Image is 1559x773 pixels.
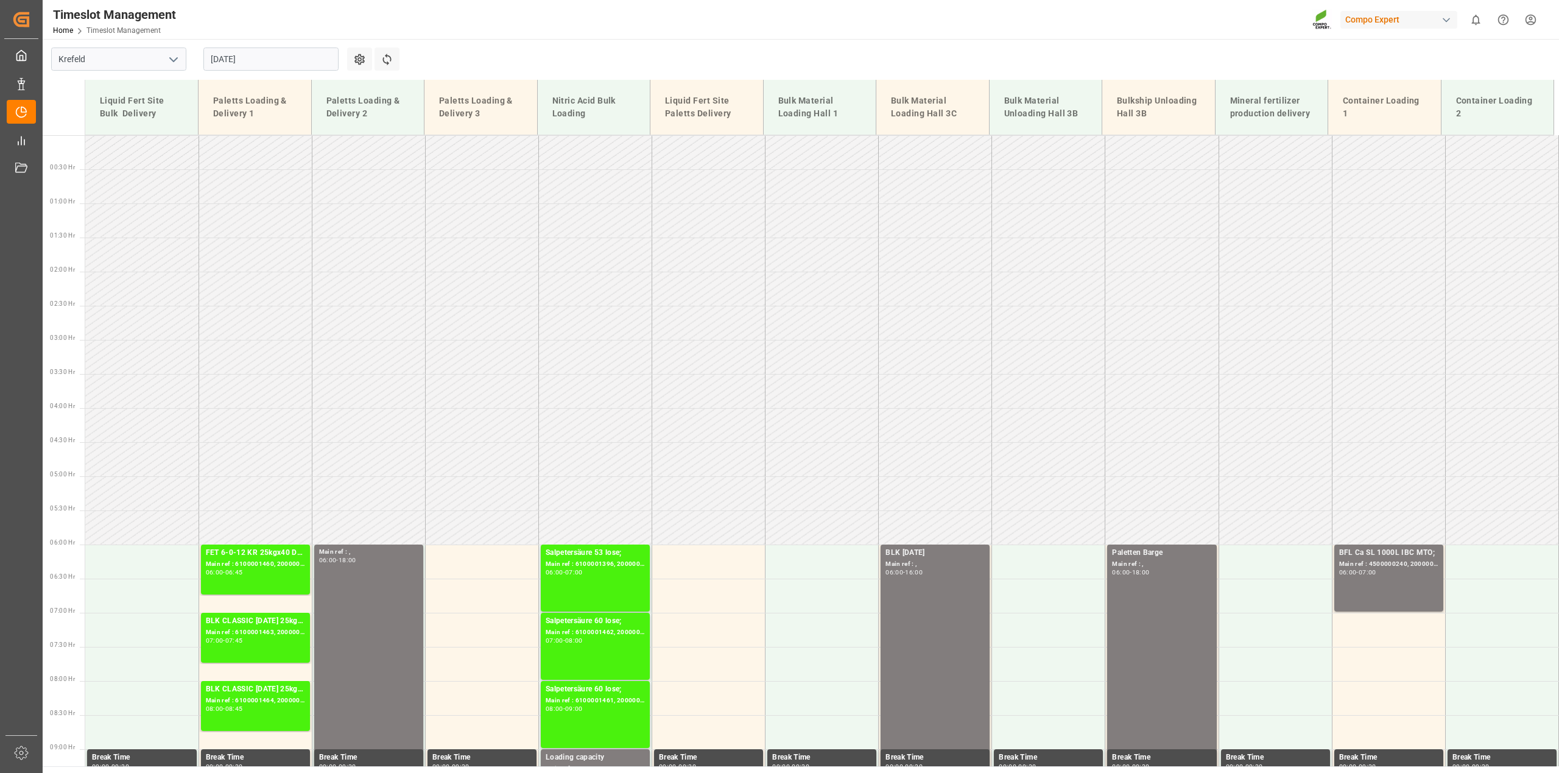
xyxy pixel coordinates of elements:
[110,764,111,769] div: -
[50,573,75,580] span: 06:30 Hr
[546,547,645,559] div: Salpetersäure 53 lose;
[50,676,75,682] span: 08:00 Hr
[563,706,565,711] div: -
[1112,752,1211,764] div: Break Time
[772,764,790,769] div: 09:00
[164,50,182,69] button: open menu
[885,570,903,575] div: 06:00
[225,764,243,769] div: 09:30
[1130,570,1131,575] div: -
[111,764,129,769] div: 09:30
[50,198,75,205] span: 01:00 Hr
[1339,559,1438,570] div: Main ref : 4500000240, 2000000190;
[206,752,305,764] div: Break Time
[1132,570,1150,575] div: 18:00
[223,638,225,643] div: -
[886,90,979,125] div: Bulk Material Loading Hall 3C
[336,557,338,563] div: -
[50,641,75,648] span: 07:30 Hr
[659,764,677,769] div: 09:00
[92,764,110,769] div: 09:00
[53,26,73,35] a: Home
[203,48,339,71] input: DD.MM.YYYY
[563,570,565,575] div: -
[546,706,563,711] div: 08:00
[223,764,225,769] div: -
[792,764,809,769] div: 09:30
[547,90,641,125] div: Nitric Acid Bulk Loading
[225,570,243,575] div: 06:45
[50,471,75,478] span: 05:00 Hr
[885,547,985,559] div: BLK [DATE]
[1018,764,1036,769] div: 09:30
[677,764,678,769] div: -
[1339,752,1438,764] div: Break Time
[1452,752,1552,764] div: Break Time
[50,744,75,750] span: 09:00 Hr
[339,557,356,563] div: 18:00
[546,638,563,643] div: 07:00
[790,764,792,769] div: -
[1339,547,1438,559] div: BFL Ca SL 1000L IBC MTO;
[885,764,903,769] div: 09:00
[1490,6,1517,34] button: Help Center
[50,710,75,716] span: 08:30 Hr
[1245,764,1263,769] div: 09:30
[452,764,470,769] div: 09:30
[546,559,645,570] div: Main ref : 6100001396, 2000001215;
[1112,547,1211,559] div: Paletten Barge
[434,90,527,125] div: Paletts Loading & Delivery 3
[1016,764,1018,769] div: -
[206,696,305,706] div: Main ref : 6100001464, 2000001283;
[206,764,223,769] div: 09:00
[1472,764,1490,769] div: 09:30
[336,764,338,769] div: -
[223,570,225,575] div: -
[206,559,305,570] div: Main ref : 6100001460, 2000001275;
[565,706,583,711] div: 09:00
[50,232,75,239] span: 01:30 Hr
[319,752,418,764] div: Break Time
[432,752,532,764] div: Break Time
[50,437,75,443] span: 04:30 Hr
[903,764,905,769] div: -
[1226,752,1325,764] div: Break Time
[319,764,337,769] div: 09:00
[1112,570,1130,575] div: 06:00
[546,752,645,764] div: Loading capacity
[225,638,243,643] div: 07:45
[546,696,645,706] div: Main ref : 6100001461, 2000001280;
[772,752,871,764] div: Break Time
[1243,764,1245,769] div: -
[999,90,1093,125] div: Bulk Material Unloading Hall 3B
[1470,764,1472,769] div: -
[92,752,192,764] div: Break Time
[50,300,75,307] span: 02:30 Hr
[1340,11,1457,29] div: Compo Expert
[1340,8,1462,31] button: Compo Expert
[999,764,1016,769] div: 09:00
[565,570,583,575] div: 07:00
[50,403,75,409] span: 04:00 Hr
[1225,90,1318,125] div: Mineral fertilizer production delivery
[1312,9,1332,30] img: Screenshot%202023-09-29%20at%2010.02.21.png_1712312052.png
[225,706,243,711] div: 08:45
[50,334,75,341] span: 03:00 Hr
[903,570,905,575] div: -
[1112,559,1211,570] div: Main ref : ,
[1356,764,1358,769] div: -
[905,764,923,769] div: 09:30
[51,48,186,71] input: Type to search/select
[50,164,75,171] span: 00:30 Hr
[1132,764,1150,769] div: 09:30
[1338,90,1431,125] div: Container Loading 1
[1462,6,1490,34] button: show 0 new notifications
[319,557,337,563] div: 06:00
[1356,570,1358,575] div: -
[50,539,75,546] span: 06:00 Hr
[1359,764,1376,769] div: 09:30
[1112,90,1205,125] div: Bulkship Unloading Hall 3B
[1452,764,1470,769] div: 09:00
[53,5,176,24] div: Timeslot Management
[50,505,75,512] span: 05:30 Hr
